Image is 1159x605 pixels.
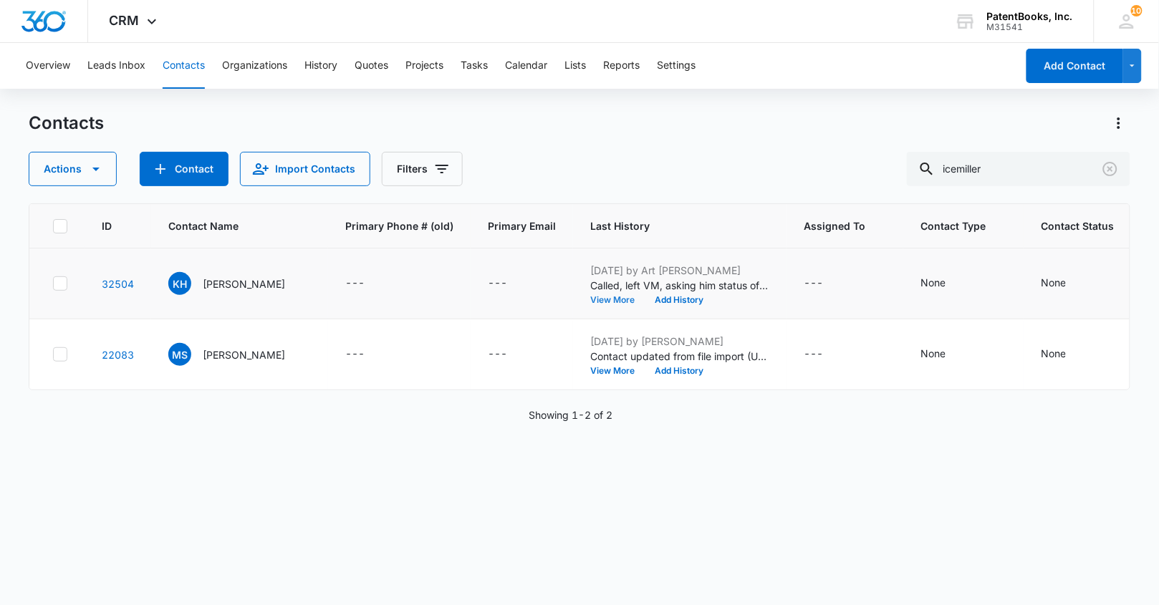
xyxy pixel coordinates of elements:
[1026,49,1123,83] button: Add Contact
[304,43,337,89] button: History
[657,43,696,89] button: Settings
[102,278,134,290] a: Navigate to contact details page for Kevin Hroblak
[590,263,769,278] p: [DATE] by Art [PERSON_NAME]
[168,343,311,366] div: Contact Name - Michael Swift - Select to Edit Field
[102,218,113,233] span: ID
[29,112,104,134] h1: Contacts
[590,334,769,349] p: [DATE] by [PERSON_NAME]
[168,343,191,366] span: MS
[804,275,849,292] div: Assigned To - - Select to Edit Field
[345,275,365,292] div: ---
[163,43,205,89] button: Contacts
[168,272,191,295] span: KH
[140,152,229,186] button: Add Contact
[1107,112,1130,135] button: Actions
[26,43,70,89] button: Overview
[920,275,946,290] div: None
[488,346,507,363] div: ---
[240,152,370,186] button: Import Contacts
[1041,346,1092,363] div: Contact Status - None - Select to Edit Field
[603,43,640,89] button: Reports
[645,367,713,375] button: Add History
[488,275,533,292] div: Primary Email - - Select to Edit Field
[590,278,769,293] p: Called, left VM, asking him status of Campaign Sidekick proposal we submitted mid-[DATE]. Asked h...
[920,346,971,363] div: Contact Type - None - Select to Edit Field
[1131,5,1143,16] span: 10
[345,346,390,363] div: Primary Phone # (old) - - Select to Edit Field
[920,346,946,361] div: None
[168,218,290,233] span: Contact Name
[168,272,311,295] div: Contact Name - Kevin Hroblak - Select to Edit Field
[505,43,547,89] button: Calendar
[920,218,986,233] span: Contact Type
[529,407,613,422] p: Showing 1-2 of 2
[987,11,1073,22] div: account name
[804,346,823,363] div: ---
[590,218,749,233] span: Last History
[1041,275,1066,290] div: None
[461,43,488,89] button: Tasks
[382,152,463,186] button: Filters
[907,152,1130,186] input: Search Contacts
[804,218,865,233] span: Assigned To
[203,347,285,362] p: [PERSON_NAME]
[804,275,823,292] div: ---
[102,349,134,361] a: Navigate to contact details page for Michael Swift
[488,346,533,363] div: Primary Email - - Select to Edit Field
[645,296,713,304] button: Add History
[564,43,586,89] button: Lists
[1041,218,1114,233] span: Contact Status
[590,296,645,304] button: View More
[355,43,388,89] button: Quotes
[110,13,140,28] span: CRM
[345,346,365,363] div: ---
[345,275,390,292] div: Primary Phone # (old) - - Select to Edit Field
[345,218,453,233] span: Primary Phone # (old)
[804,346,849,363] div: Assigned To - - Select to Edit Field
[1099,158,1122,180] button: Clear
[29,152,117,186] button: Actions
[1041,346,1066,361] div: None
[405,43,443,89] button: Projects
[590,349,769,364] p: Contact updated from file import (Untitled spreadsheet - contacts-20230403161352.csv): --
[222,43,287,89] button: Organizations
[203,276,285,291] p: [PERSON_NAME]
[920,275,971,292] div: Contact Type - None - Select to Edit Field
[1131,5,1143,16] div: notifications count
[87,43,145,89] button: Leads Inbox
[590,367,645,375] button: View More
[488,218,556,233] span: Primary Email
[987,22,1073,32] div: account id
[1041,275,1092,292] div: Contact Status - None - Select to Edit Field
[488,275,507,292] div: ---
